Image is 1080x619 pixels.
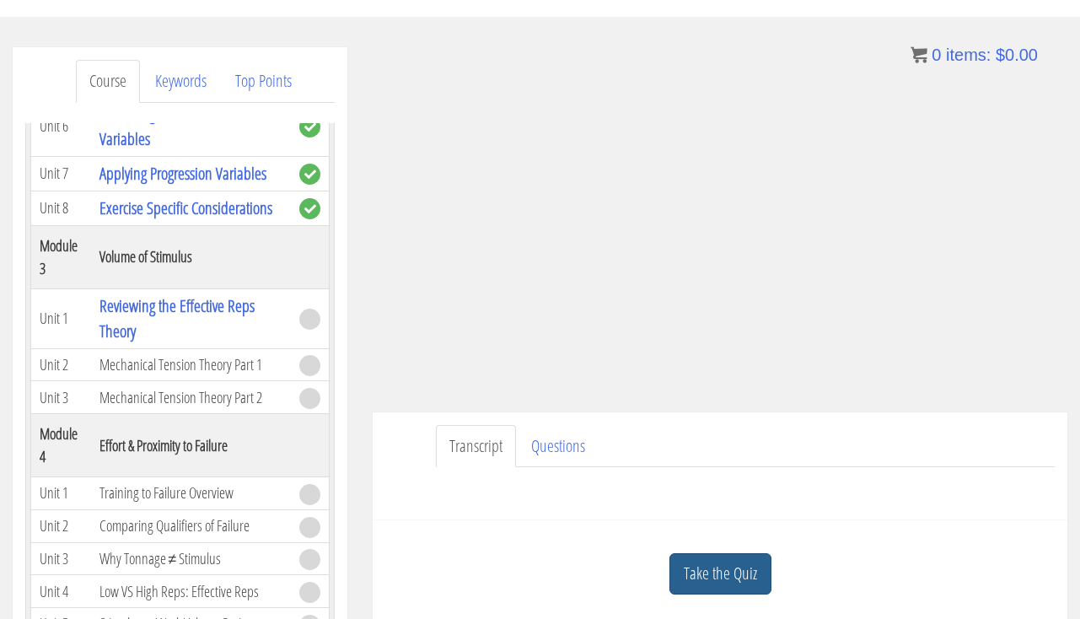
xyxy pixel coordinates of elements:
[911,46,1038,64] a: 0 items: $0.00
[31,156,91,191] td: Unit 7
[932,46,941,64] span: 0
[31,225,91,288] th: Module 3
[222,60,305,103] a: Top Points
[518,425,599,468] a: Questions
[99,162,266,185] a: Applying Progression Variables
[996,46,1038,64] bdi: 0.00
[31,542,91,575] td: Unit 3
[99,294,255,342] a: Reviewing the Effective Reps Theory
[99,102,246,150] a: Reviewing Volume of Work Variables
[91,414,291,477] th: Effort & Proximity to Failure
[31,96,91,156] td: Unit 6
[91,542,291,575] td: Why Tonnage ≠ Stimulus
[31,414,91,477] th: Module 4
[31,348,91,381] td: Unit 2
[669,553,771,595] a: Take the Quiz
[31,288,91,348] td: Unit 1
[996,46,1005,64] span: $
[76,60,140,103] a: Course
[31,575,91,608] td: Unit 4
[31,191,91,225] td: Unit 8
[946,46,991,64] span: items:
[299,198,320,219] span: complete
[436,425,516,468] a: Transcript
[91,575,291,608] td: Low VS High Reps: Effective Reps
[91,509,291,542] td: Comparing Qualifiers of Failure
[299,164,320,185] span: complete
[91,477,291,510] td: Training to Failure Overview
[99,196,272,219] a: Exercise Specific Considerations
[91,225,291,288] th: Volume of Stimulus
[911,46,927,63] img: icon11.png
[91,348,291,381] td: Mechanical Tension Theory Part 1
[91,381,291,414] td: Mechanical Tension Theory Part 2
[31,381,91,414] td: Unit 3
[142,60,220,103] a: Keywords
[31,477,91,510] td: Unit 1
[299,116,320,137] span: complete
[31,509,91,542] td: Unit 2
